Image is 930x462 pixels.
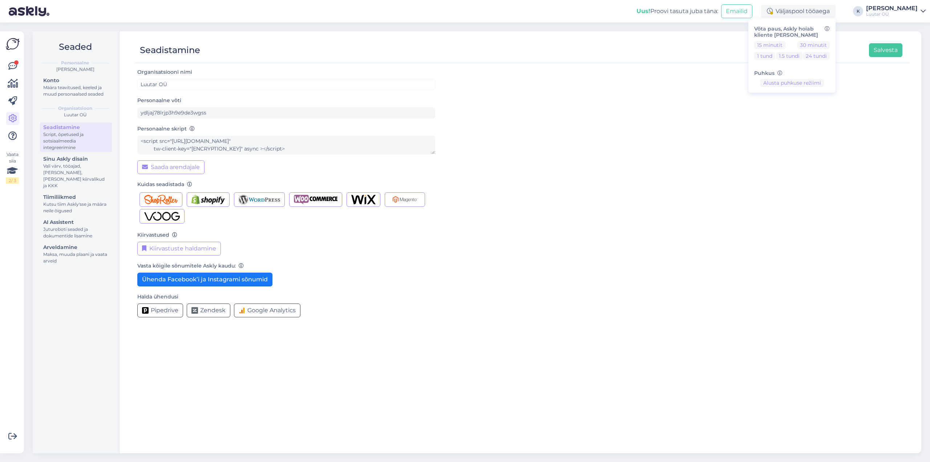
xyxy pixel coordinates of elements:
div: 2 / 3 [6,177,19,184]
textarea: <script src="[URL][DOMAIN_NAME]" tw-client-key="[ENCRYPTION_KEY]" async ></script> [137,136,435,154]
button: 15 minutit [754,41,785,49]
img: Woocommerce [294,195,337,204]
a: [PERSON_NAME]Luutar OÜ [866,5,926,17]
b: Organisatsioon [58,105,92,112]
button: 1 tund [754,52,775,60]
div: Luutar OÜ [39,112,112,118]
button: Google Analytics [234,304,300,317]
div: Väljaspool tööaega [761,5,836,18]
button: Emailid [721,4,752,18]
a: SeadistamineScript, õpetused ja sotsiaalmeedia integreerimine [40,122,112,152]
button: Saada arendajale [137,160,205,174]
img: Voog [144,212,180,221]
label: Personaalne skript [137,125,195,133]
div: Seadistamine [43,124,109,131]
a: KontoMäära teavitused, keeled ja muud personaalsed seaded [40,76,112,99]
button: 1.5 tundi [776,52,802,60]
div: Luutar OÜ [866,11,918,17]
div: [PERSON_NAME] [39,66,112,73]
a: TiimiliikmedKutsu tiim Askly'sse ja määra neile õigused [40,192,112,215]
h6: Võta paus, Askly hoiab kliente [PERSON_NAME] [754,26,830,38]
div: Määra teavitused, keeled ja muud personaalsed seaded [43,84,109,97]
img: Shoproller [144,195,178,204]
span: Google Analytics [247,306,296,315]
div: Konto [43,77,109,84]
div: Vali värv, tööajad, [PERSON_NAME], [PERSON_NAME] kiirvalikud ja KKK [43,163,109,189]
div: Seadistamine [140,43,200,57]
h2: Seaded [39,40,112,54]
div: Vaata siia [6,151,19,184]
div: [PERSON_NAME] [866,5,918,11]
a: AI AssistentJuturoboti seaded ja dokumentide lisamine [40,217,112,240]
button: Ühenda Facebook’i ja Instagrami sõnumid [137,273,272,286]
a: Sinu Askly disainVali värv, tööajad, [PERSON_NAME], [PERSON_NAME] kiirvalikud ja KKK [40,154,112,190]
div: Juturoboti seaded ja dokumentide lisamine [43,226,109,239]
button: Alusta puhkuse režiimi [760,79,824,87]
div: Proovi tasuta juba täna: [636,7,718,16]
button: Pipedrive [137,304,183,317]
label: Personaalne võti [137,97,181,104]
div: Arveldamine [43,244,109,251]
img: Google Analytics [239,307,245,314]
button: Kiirvastuste haldamine [137,242,221,256]
img: Wordpress [239,195,280,204]
input: ABC Corporation [137,79,435,90]
div: Sinu Askly disain [43,155,109,163]
img: Pipedrive [142,307,149,314]
label: Halda ühendusi [137,293,178,301]
button: Salvesta [869,43,902,57]
img: Wix [351,195,376,204]
label: Organisatsiooni nimi [137,68,195,76]
a: ArveldamineMaksa, muuda plaani ja vaata arveid [40,242,112,265]
b: Uus! [636,8,650,15]
span: Pipedrive [151,306,178,315]
b: Personaalne [61,60,89,66]
h6: Puhkus [754,70,830,76]
img: Shopify [191,195,225,204]
div: Tiimiliikmed [43,193,109,201]
div: Maksa, muuda plaani ja vaata arveid [43,251,109,264]
img: Zendesk [191,307,198,314]
img: Askly Logo [6,37,20,51]
label: Kiirvastused [137,231,177,239]
label: Kuidas seadistada [137,181,192,188]
div: Script, õpetused ja sotsiaalmeedia integreerimine [43,131,109,151]
div: Kutsu tiim Askly'sse ja määra neile õigused [43,201,109,214]
button: 30 minutit [797,41,830,49]
button: Zendesk [187,304,230,317]
span: Zendesk [200,306,226,315]
label: Vasta kõigile sõnumitele Askly kaudu: [137,262,244,270]
div: AI Assistent [43,218,109,226]
button: 24 tundi [803,52,830,60]
img: Magento [389,195,420,204]
div: K [853,6,863,16]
